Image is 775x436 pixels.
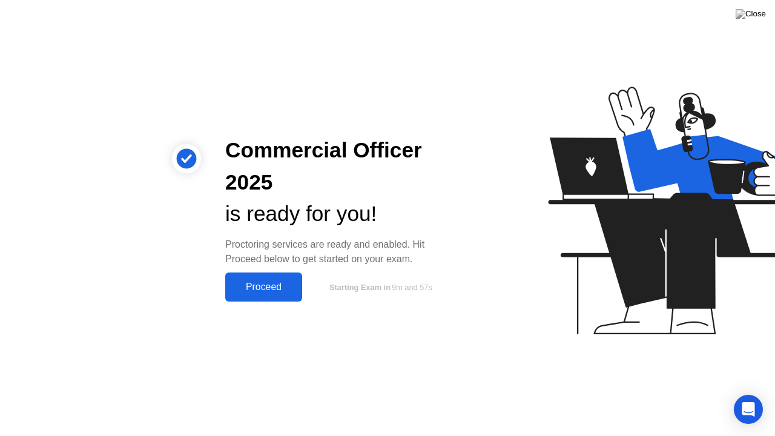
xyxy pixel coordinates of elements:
[734,395,763,424] div: Open Intercom Messenger
[225,237,450,266] div: Proctoring services are ready and enabled. Hit Proceed below to get started on your exam.
[225,272,302,302] button: Proceed
[225,134,450,199] div: Commercial Officer 2025
[229,282,298,292] div: Proceed
[225,198,450,230] div: is ready for you!
[736,9,766,19] img: Close
[392,283,432,292] span: 9m and 57s
[308,276,450,299] button: Starting Exam in9m and 57s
